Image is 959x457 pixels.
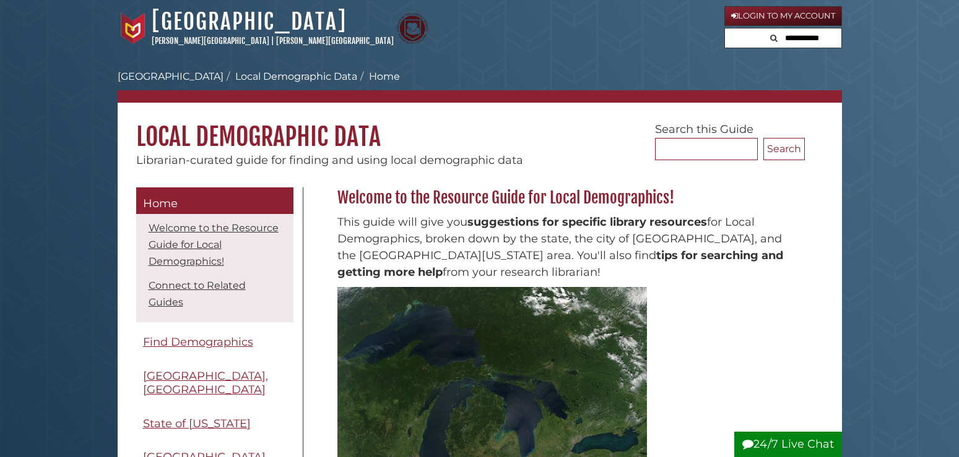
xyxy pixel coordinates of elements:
[443,265,601,279] span: from your research librarian!
[118,70,223,82] a: [GEOGRAPHIC_DATA]
[136,328,293,356] a: Find Demographics
[337,215,467,229] span: This guide will give you
[149,222,279,267] a: Welcome to the Resource Guide for Local Demographics!
[763,138,805,160] button: Search
[118,13,149,44] img: Calvin University
[397,13,428,44] img: Calvin Theological Seminary
[143,369,268,397] span: [GEOGRAPHIC_DATA], [GEOGRAPHIC_DATA]
[734,432,842,457] button: 24/7 Live Chat
[118,69,842,103] nav: breadcrumb
[331,188,805,208] h2: Welcome to the Resource Guide for Local Demographics!
[337,215,782,262] span: for Local Demographics, broken down by the state, the city of [GEOGRAPHIC_DATA], and the [GEOGRAP...
[118,103,842,152] h1: Local Demographic Data
[149,280,246,308] a: Connect to Related Guides
[770,34,778,42] i: Search
[235,70,357,82] a: Local Demographic Data
[136,153,523,167] span: Librarian-curated guide for finding and using local demographic data
[143,335,253,349] span: Find Demographics
[152,36,269,46] a: [PERSON_NAME][GEOGRAPHIC_DATA]
[136,410,293,438] a: State of [US_STATE]
[143,417,251,430] span: State of [US_STATE]
[467,215,707,229] span: suggestions for specific library resources
[271,36,274,46] span: |
[136,187,293,215] a: Home
[143,197,178,210] span: Home
[152,8,347,35] a: [GEOGRAPHIC_DATA]
[276,36,394,46] a: [PERSON_NAME][GEOGRAPHIC_DATA]
[136,362,293,404] a: [GEOGRAPHIC_DATA], [GEOGRAPHIC_DATA]
[337,249,783,279] span: tips for searching and getting more help
[357,69,400,84] li: Home
[724,6,842,26] a: Login to My Account
[766,28,781,45] button: Search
